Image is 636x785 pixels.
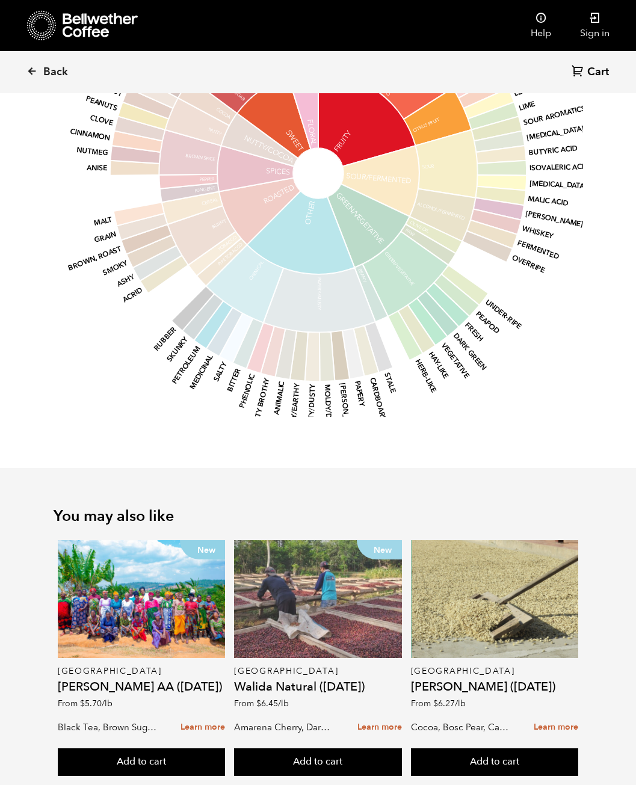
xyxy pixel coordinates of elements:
[102,698,113,709] span: /lb
[234,667,401,676] p: [GEOGRAPHIC_DATA]
[411,681,578,693] h4: [PERSON_NAME] ([DATE])
[256,698,261,709] span: $
[58,540,225,658] a: New
[58,698,113,709] span: From
[411,667,578,676] p: [GEOGRAPHIC_DATA]
[80,698,113,709] bdi: 5.70
[181,715,225,740] a: Learn more
[411,718,511,736] p: Cocoa, Bosc Pear, Candied Pecan
[180,540,225,559] p: New
[43,65,68,79] span: Back
[58,748,225,776] button: Add to cart
[256,698,289,709] bdi: 6.45
[357,715,402,740] a: Learn more
[572,64,612,81] a: Cart
[357,540,402,559] p: New
[411,748,578,776] button: Add to cart
[234,681,401,693] h4: Walida Natural ([DATE])
[234,698,289,709] span: From
[58,681,225,693] h4: [PERSON_NAME] AA ([DATE])
[58,667,225,676] p: [GEOGRAPHIC_DATA]
[587,65,609,79] span: Cart
[411,698,466,709] span: From
[278,698,289,709] span: /lb
[80,698,85,709] span: $
[433,698,466,709] bdi: 6.27
[58,718,158,736] p: Black Tea, Brown Sugar, Gooseberry
[234,540,401,658] a: New
[234,748,401,776] button: Add to cart
[433,698,438,709] span: $
[455,698,466,709] span: /lb
[234,718,335,736] p: Amarena Cherry, Dark Chocolate, Hibiscus
[534,715,578,740] a: Learn more
[54,507,583,525] h2: You may also like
